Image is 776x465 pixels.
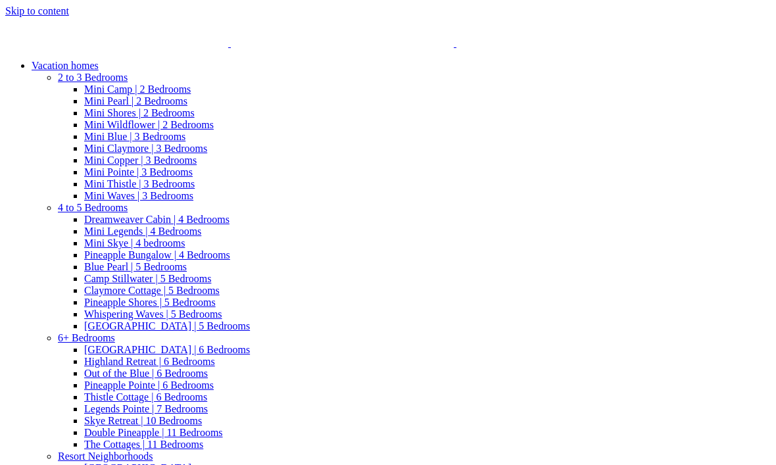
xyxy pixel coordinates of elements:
a: 4 to 5 Bedrooms [58,202,128,213]
a: Mini Pearl | 2 Bedrooms [84,95,187,107]
img: Branson Family Retreats Logo [5,17,228,47]
a: The Cottages | 11 Bedrooms [84,439,203,450]
a: Mini Wildflower | 2 Bedrooms [84,119,214,130]
a: 2 to 3 Bedrooms [58,72,128,83]
a: Whispering Waves | 5 Bedrooms [84,308,222,320]
a: Blue Pearl | 5 Bedrooms [84,261,187,272]
a: Camp Stillwater | 5 Bedrooms [84,273,211,284]
a: Mini Pointe | 3 Bedrooms [84,166,193,178]
a: Skye Retreat | 10 Bedrooms [84,415,202,426]
a: Pineapple Pointe | 6 Bedrooms [84,379,214,391]
a: Highland Retreat | 6 Bedrooms [84,356,215,367]
a: Mini Waves | 3 Bedrooms [84,190,193,201]
a: Mini Legends | 4 Bedrooms [84,226,201,237]
a: [GEOGRAPHIC_DATA] | 5 Bedrooms [84,320,250,331]
a: Pineapple Bungalow | 4 Bedrooms [84,249,230,260]
a: Mini Camp | 2 Bedrooms [84,84,191,95]
img: Branson Family Retreats Logo [456,17,679,47]
a: Resort Neighborhoods [58,451,153,462]
a: Dreamweaver Cabin | 4 Bedrooms [84,214,230,225]
a: [GEOGRAPHIC_DATA] | 6 Bedrooms [84,344,250,355]
a: Out of the Blue | 6 Bedrooms [84,368,208,379]
a: Skip to content [5,5,69,16]
a: Mini Skye | 4 bedrooms [84,237,185,249]
a: Pineapple Shores | 5 Bedrooms [84,297,216,308]
a: Mini Copper | 3 Bedrooms [84,155,197,166]
a: Mini Claymore | 3 Bedrooms [84,143,207,154]
img: Branson Family Retreats Logo [231,17,454,47]
a: Vacation homes [32,60,99,71]
a: Mini Thistle | 3 Bedrooms [84,178,195,189]
a: Claymore Cottage | 5 Bedrooms [84,285,220,296]
a: Mini Blue | 3 Bedrooms [84,131,185,142]
a: Thistle Cottage | 6 Bedrooms [84,391,207,403]
a: Mini Shores | 2 Bedrooms [84,107,195,118]
a: Double Pineapple | 11 Bedrooms [84,427,223,438]
a: Legends Pointe | 7 Bedrooms [84,403,208,414]
a: 6+ Bedrooms [58,332,115,343]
